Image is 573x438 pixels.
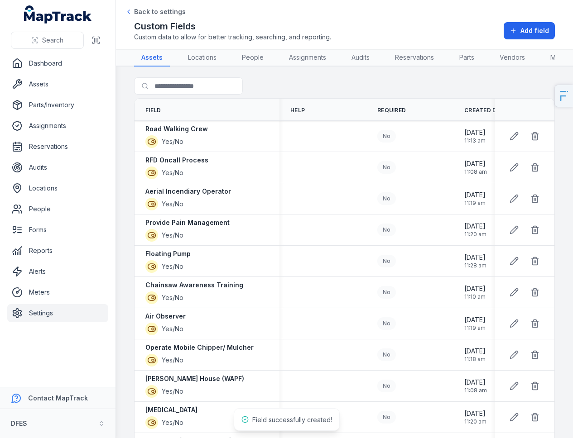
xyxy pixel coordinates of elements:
a: Vendors [492,49,532,67]
strong: Aerial Incendiary Operator [145,187,231,196]
strong: [PERSON_NAME] House (WAPF) [145,374,244,383]
a: MapTrack [24,5,92,24]
span: [DATE] [464,159,487,168]
span: [DATE] [464,190,486,200]
strong: Road Walking Crew [145,124,208,133]
span: Yes/No [162,387,183,396]
span: 11:19 am [464,324,486,332]
div: No [377,348,396,361]
div: No [377,317,396,330]
span: 11:28 am [464,262,486,269]
div: No [377,255,396,267]
button: Add field [504,22,555,39]
div: No [377,192,396,205]
a: People [7,200,108,218]
span: Help [290,107,305,114]
span: Required [377,107,406,114]
a: Meters [7,283,108,301]
strong: [MEDICAL_DATA] [145,405,197,414]
a: Locations [181,49,224,67]
span: Back to settings [134,7,186,16]
span: Yes/No [162,200,183,209]
span: Yes/No [162,418,183,427]
a: Reservations [388,49,441,67]
a: Alerts [7,262,108,281]
a: Parts [452,49,482,67]
span: 11:19 am [464,200,486,207]
time: 14/10/2025, 11:19:44 am [464,315,486,332]
strong: Provide Pain Management [145,218,230,227]
time: 14/10/2025, 11:20:08 am [464,409,486,425]
span: [DATE] [464,347,486,356]
span: Search [42,36,63,45]
div: No [377,161,396,174]
span: 11:18 am [464,356,486,363]
div: No [377,286,396,299]
strong: Contact MapTrack [28,394,88,402]
a: Assets [134,49,170,67]
span: 11:20 am [464,231,486,238]
div: No [377,411,396,424]
span: Yes/No [162,168,183,177]
span: Yes/No [162,262,183,271]
a: Forms [7,221,108,239]
span: 11:10 am [464,293,486,300]
span: 11:13 am [464,137,486,144]
span: Created Date [464,107,508,114]
a: Reports [7,242,108,260]
span: Yes/No [162,137,183,146]
span: [DATE] [464,222,486,231]
a: Settings [7,304,108,322]
time: 14/10/2025, 11:08:48 am [464,378,487,394]
strong: DFES [11,419,27,427]
time: 14/10/2025, 11:10:30 am [464,284,486,300]
span: Field [145,107,161,114]
a: Assets [7,75,108,93]
span: [DATE] [464,378,487,387]
h2: Custom Fields [134,20,331,33]
div: No [377,380,396,392]
time: 14/10/2025, 11:08:24 am [464,159,487,176]
time: 14/10/2025, 11:20:14 am [464,222,486,238]
strong: RFD Oncall Process [145,156,208,165]
strong: Air Observer [145,312,186,321]
a: Audits [7,158,108,176]
time: 14/10/2025, 11:28:47 am [464,253,486,269]
time: 14/10/2025, 11:18:50 am [464,347,486,363]
span: [DATE] [464,253,486,262]
a: Reservations [7,138,108,156]
a: Assignments [282,49,333,67]
span: 11:08 am [464,168,487,176]
span: [DATE] [464,284,486,293]
div: No [377,130,396,143]
span: [DATE] [464,128,486,137]
span: Yes/No [162,231,183,240]
strong: Operate Mobile Chipper/ Mulcher [145,343,254,352]
a: Parts/Inventory [7,96,108,114]
strong: Floating Pump [145,249,191,258]
a: Dashboard [7,54,108,72]
strong: Chainsaw Awareness Training [145,281,243,290]
span: Yes/No [162,324,183,333]
span: Field successfully created! [252,416,332,424]
span: Add field [520,26,549,35]
div: No [377,224,396,236]
span: Yes/No [162,356,183,365]
span: 11:20 am [464,418,486,425]
span: [DATE] [464,315,486,324]
a: Locations [7,179,108,197]
a: Back to settings [125,7,186,16]
span: Custom data to allow for better tracking, searching, and reporting. [134,33,331,42]
a: People [235,49,271,67]
time: 14/10/2025, 11:19:50 am [464,190,486,207]
button: Search [11,32,84,49]
span: Yes/No [162,293,183,302]
time: 14/10/2025, 11:13:55 am [464,128,486,144]
a: Audits [344,49,377,67]
a: Assignments [7,117,108,135]
span: [DATE] [464,409,486,418]
span: 11:08 am [464,387,487,394]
